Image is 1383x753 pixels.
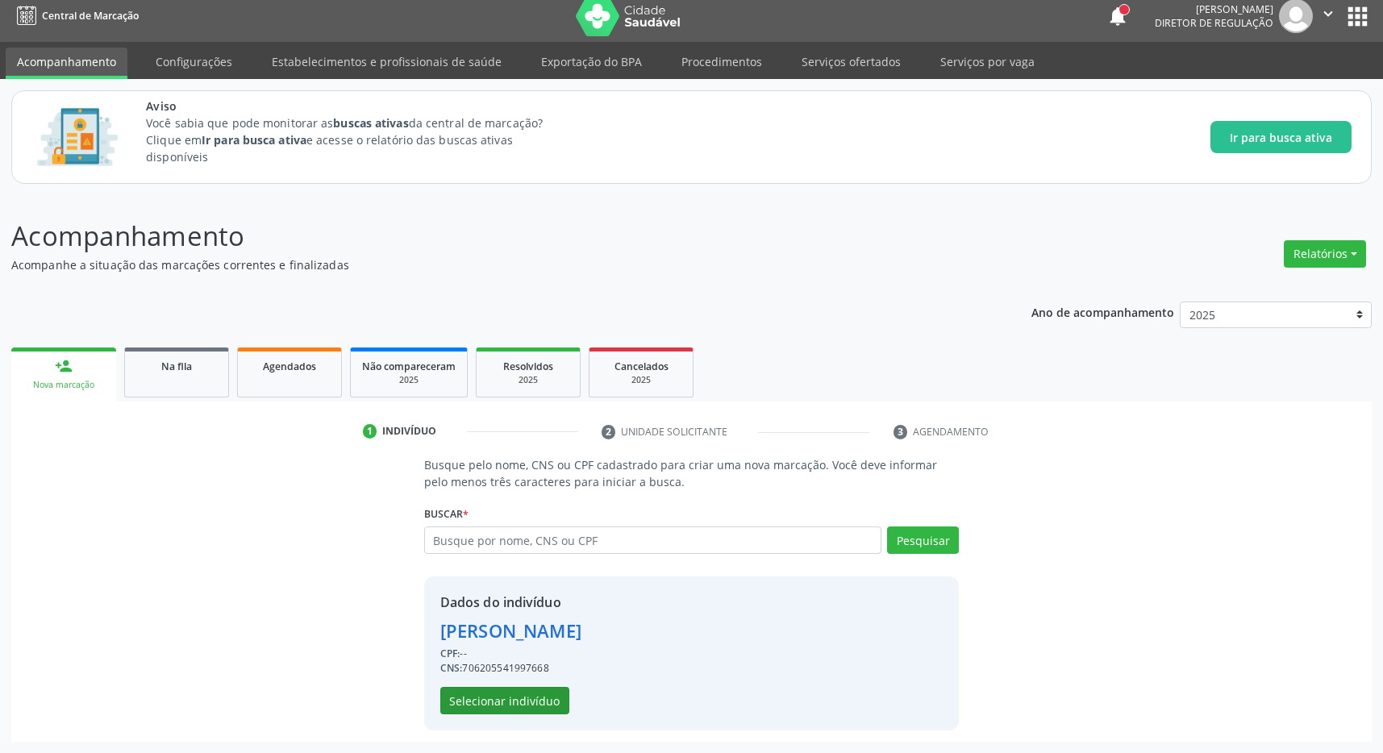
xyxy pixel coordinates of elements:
div: Nova marcação [23,379,105,391]
button: Selecionar indivíduo [440,687,569,714]
strong: Ir para busca ativa [202,132,306,148]
button: apps [1343,2,1372,31]
div: Dados do indivíduo [440,593,581,612]
span: Aviso [146,98,573,114]
span: Resolvidos [503,360,553,373]
div: 1 [363,424,377,439]
label: Buscar [424,501,469,526]
span: Não compareceram [362,360,456,373]
span: Diretor de regulação [1155,16,1273,30]
span: Na fila [161,360,192,373]
a: Serviços ofertados [790,48,912,76]
p: Acompanhe a situação das marcações correntes e finalizadas [11,256,964,273]
span: Ir para busca ativa [1230,129,1332,146]
div: 2025 [362,374,456,386]
p: Você sabia que pode monitorar as da central de marcação? Clique em e acesse o relatório das busca... [146,114,573,165]
a: Central de Marcação [11,2,139,29]
button: notifications [1106,5,1129,27]
input: Busque por nome, CNS ou CPF [424,526,881,554]
a: Configurações [144,48,244,76]
button: Pesquisar [887,526,959,554]
a: Estabelecimentos e profissionais de saúde [260,48,513,76]
img: Imagem de CalloutCard [31,101,123,173]
div: [PERSON_NAME] [1155,2,1273,16]
strong: buscas ativas [333,115,408,131]
div: -- [440,647,581,661]
div: Indivíduo [382,424,436,439]
p: Acompanhamento [11,216,964,256]
div: 2025 [601,374,681,386]
button: Ir para busca ativa [1210,121,1352,153]
a: Acompanhamento [6,48,127,79]
span: Cancelados [614,360,669,373]
div: 706205541997668 [440,661,581,676]
a: Serviços por vaga [929,48,1046,76]
p: Busque pelo nome, CNS ou CPF cadastrado para criar uma nova marcação. Você deve informar pelo men... [424,456,959,490]
span: CNS: [440,661,463,675]
div: person_add [55,357,73,375]
a: Exportação do BPA [530,48,653,76]
i:  [1319,5,1337,23]
span: Central de Marcação [42,9,139,23]
button: Relatórios [1284,240,1366,268]
span: Agendados [263,360,316,373]
p: Ano de acompanhamento [1031,302,1174,322]
div: 2025 [488,374,569,386]
span: CPF: [440,647,460,660]
a: Procedimentos [670,48,773,76]
div: [PERSON_NAME] [440,618,581,644]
